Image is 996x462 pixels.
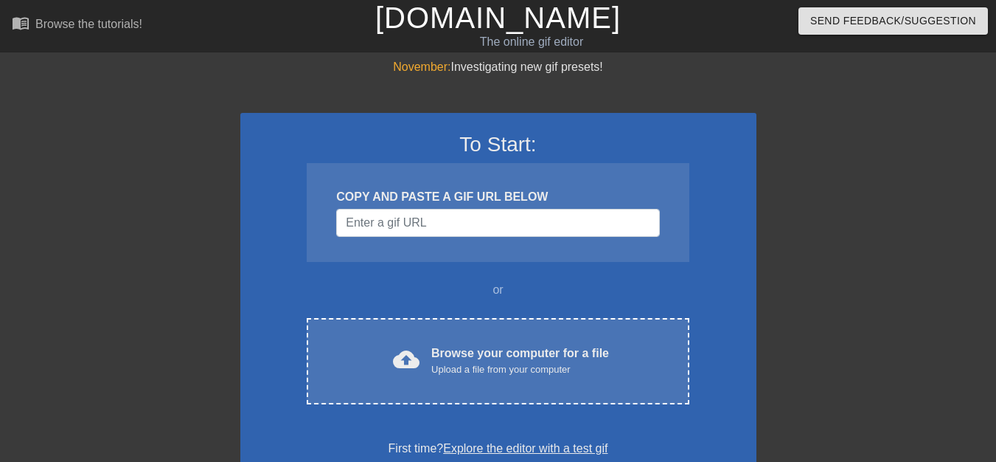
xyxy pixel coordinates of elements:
[336,209,659,237] input: Username
[375,1,621,34] a: [DOMAIN_NAME]
[431,345,609,377] div: Browse your computer for a file
[260,440,737,458] div: First time?
[798,7,988,35] button: Send Feedback/Suggestion
[810,12,976,30] span: Send Feedback/Suggestion
[279,281,718,299] div: or
[339,33,723,51] div: The online gif editor
[12,14,142,37] a: Browse the tutorials!
[393,346,419,373] span: cloud_upload
[431,362,609,377] div: Upload a file from your computer
[12,14,29,32] span: menu_book
[260,132,737,157] h3: To Start:
[336,188,659,206] div: COPY AND PASTE A GIF URL BELOW
[393,61,450,73] span: November:
[240,58,756,76] div: Investigating new gif presets!
[443,442,607,455] a: Explore the editor with a test gif
[35,18,142,30] div: Browse the tutorials!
